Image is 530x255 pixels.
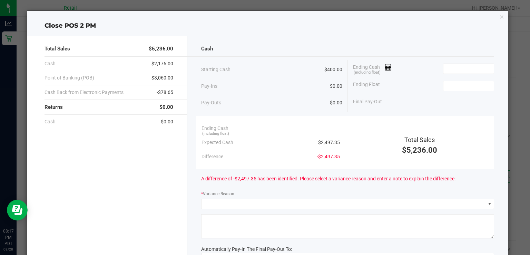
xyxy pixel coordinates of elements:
[45,100,174,115] div: Returns
[45,89,124,96] span: Cash Back from Electronic Payments
[324,66,342,73] span: $400.00
[7,200,28,220] iframe: Resource center
[159,103,173,111] span: $0.00
[151,60,173,67] span: $2,176.00
[353,64,392,74] span: Ending Cash
[202,153,223,160] span: Difference
[202,139,233,146] span: Expected Cash
[201,191,234,197] label: Variance Reason
[45,60,56,67] span: Cash
[202,131,229,137] span: (including float)
[201,246,292,252] span: Automatically Pay-In The Final Pay-Out To:
[317,153,340,160] span: -$2,497.35
[353,81,380,91] span: Ending Float
[201,45,213,53] span: Cash
[151,74,173,82] span: $3,060.00
[45,74,94,82] span: Point of Banking (POB)
[330,83,342,90] span: $0.00
[201,66,230,73] span: Starting Cash
[161,118,173,125] span: $0.00
[404,136,435,143] span: Total Sales
[201,175,455,182] span: A difference of -$2,497.35 has been identified. Please select a variance reason and enter a note ...
[201,99,221,106] span: Pay-Outs
[27,21,508,30] div: Close POS 2 PM
[45,118,56,125] span: Cash
[354,70,381,76] span: (including float)
[157,89,173,96] span: -$78.65
[353,98,382,105] span: Final Pay-Out
[149,45,173,53] span: $5,236.00
[202,125,228,132] span: Ending Cash
[201,83,217,90] span: Pay-Ins
[318,139,340,146] span: $2,497.35
[330,99,342,106] span: $0.00
[45,45,70,53] span: Total Sales
[402,146,437,154] span: $5,236.00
